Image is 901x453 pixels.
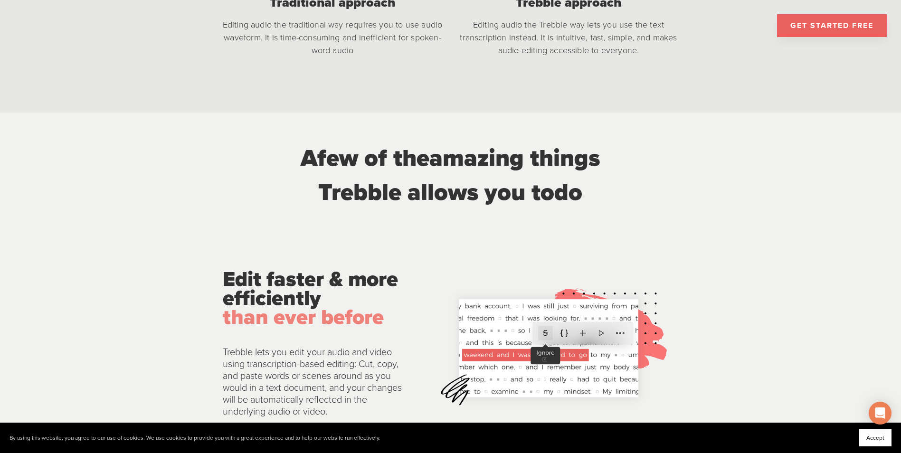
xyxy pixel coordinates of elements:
[419,279,679,418] img: landing_page_assets%2Fedit_text_canvav_gray.png
[429,144,600,172] span: amazing things
[223,305,384,330] span: than ever before
[777,14,887,37] a: GET STARTED FREE
[859,429,892,446] button: Accept
[459,19,679,57] p: Editing audio the Trebble way lets you use the text transcription instead. It is intuitive, fast,...
[223,270,403,327] p: Edit faster & more efficiently
[262,141,639,209] div: few of the Trebble allows you to
[223,19,443,57] p: Editing audio the traditional way requires you to use audio waveform. It is time-consuming and in...
[554,178,582,207] span: do
[301,144,317,172] span: A
[9,434,380,442] p: By using this website, you agree to our use of cookies. We use cookies to provide you with a grea...
[869,402,892,425] div: Open Intercom Messenger
[223,347,403,418] p: Trebble lets you edit your audio and video using transcription-based editing: Cut, copy, and past...
[866,434,884,441] span: Accept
